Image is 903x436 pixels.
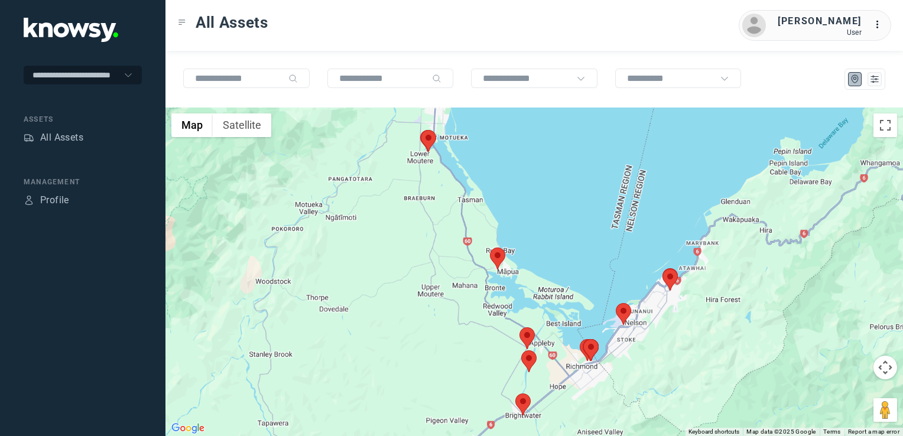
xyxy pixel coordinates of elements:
[778,28,862,37] div: User
[24,193,69,207] a: ProfileProfile
[24,195,34,206] div: Profile
[742,14,766,37] img: avatar.png
[873,113,897,137] button: Toggle fullscreen view
[873,356,897,379] button: Map camera controls
[874,20,886,29] tspan: ...
[873,398,897,422] button: Drag Pegman onto the map to open Street View
[24,177,142,187] div: Management
[24,132,34,143] div: Assets
[40,131,83,145] div: All Assets
[823,428,841,435] a: Terms (opens in new tab)
[288,74,298,83] div: Search
[873,18,888,34] div: :
[850,74,860,84] div: Map
[24,131,83,145] a: AssetsAll Assets
[213,113,271,137] button: Show satellite imagery
[848,428,899,435] a: Report a map error
[168,421,207,436] img: Google
[24,114,142,125] div: Assets
[869,74,880,84] div: List
[746,428,816,435] span: Map data ©2025 Google
[196,12,268,33] span: All Assets
[168,421,207,436] a: Open this area in Google Maps (opens a new window)
[171,113,213,137] button: Show street map
[688,428,739,436] button: Keyboard shortcuts
[24,18,118,42] img: Application Logo
[873,18,888,32] div: :
[432,74,441,83] div: Search
[778,14,862,28] div: [PERSON_NAME]
[178,18,186,27] div: Toggle Menu
[40,193,69,207] div: Profile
